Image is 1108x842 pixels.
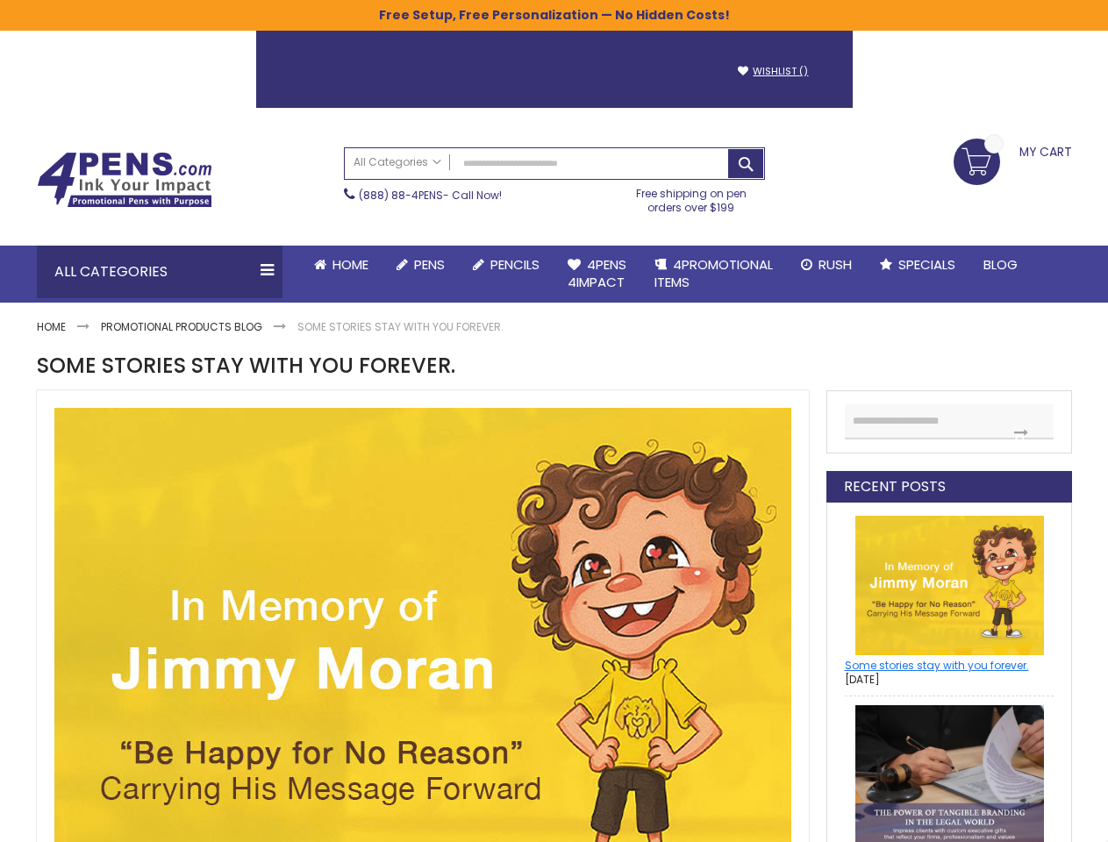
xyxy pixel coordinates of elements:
img: Some stories stay with you forever. [845,516,1054,655]
span: Pens [414,255,445,274]
a: Promotional Products Blog [101,319,262,334]
a: Home [37,319,66,334]
a: All Categories [345,148,450,177]
div: Free shipping on pen orders over $199 [618,180,765,215]
a: Rush [787,246,866,284]
div: All Categories [37,246,282,298]
a: 4PROMOTIONALITEMS [640,246,787,303]
a: 4Pens4impact [554,246,640,303]
span: 4PROMOTIONAL ITEMS [654,255,773,291]
a: Wishlist [738,65,808,78]
a: (888) 88-4PENS [359,188,443,203]
span: 4Pens 4impact [568,255,626,291]
a: Home [300,246,382,284]
a: Specials [866,246,969,284]
span: [DATE] [845,672,880,687]
span: Specials [898,255,955,274]
a: Pencils [459,246,554,284]
span: Pencils [490,255,540,274]
a: Some stories stay with you forever. [845,658,1029,673]
span: Home [332,255,368,274]
span: - Call Now! [359,188,502,203]
strong: Some stories stay with you forever. [297,319,504,334]
a: Blog [969,246,1032,284]
span: Blog [983,255,1018,274]
a: Pens [382,246,459,284]
span: Some stories stay with you forever. [37,351,455,380]
span: All Categories [354,155,441,169]
span: Rush [818,255,852,274]
strong: Recent Posts [844,477,946,496]
img: 4Pens Custom Pens and Promotional Products [37,152,212,208]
